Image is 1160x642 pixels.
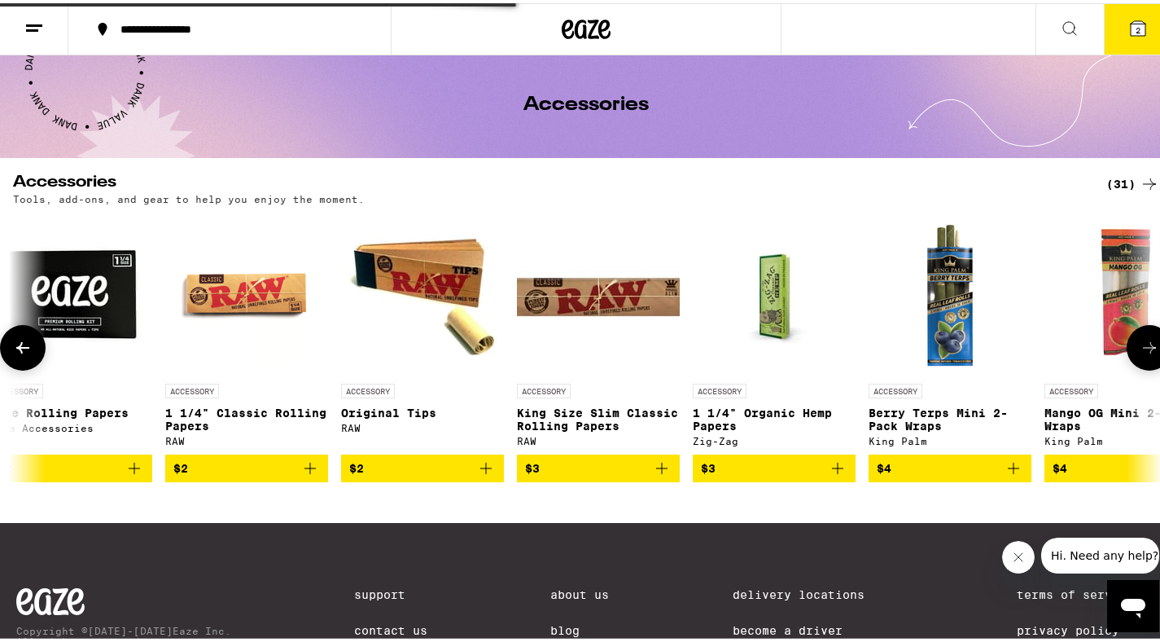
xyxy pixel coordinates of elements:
[1017,621,1156,634] a: Privacy Policy
[341,403,504,416] p: Original Tips
[517,403,680,429] p: King Size Slim Classic Rolling Papers
[517,209,680,372] img: RAW - King Size Slim Classic Rolling Papers
[165,209,328,451] a: Open page for 1 1/4" Classic Rolling Papers from RAW
[877,459,891,472] span: $4
[517,451,680,479] button: Add to bag
[354,621,427,634] a: Contact Us
[165,433,328,443] div: RAW
[869,380,922,395] p: ACCESSORY
[1107,577,1159,629] iframe: Button to launch messaging window
[523,92,649,112] h1: Accessories
[693,209,856,451] a: Open page for 1 1/4" Organic Hemp Papers from Zig-Zag
[13,191,365,201] p: Tools, add-ons, and gear to help you enjoy the moment.
[1053,459,1067,472] span: $4
[693,451,856,479] button: Add to bag
[1017,585,1156,598] a: Terms of Service
[693,209,856,372] img: Zig-Zag - 1 1/4" Organic Hemp Papers
[165,209,328,372] img: RAW - 1 1/4" Classic Rolling Papers
[551,621,610,634] a: Blog
[517,209,680,451] a: Open page for King Size Slim Classic Rolling Papers from RAW
[693,433,856,443] div: Zig-Zag
[693,403,856,429] p: 1 1/4" Organic Hemp Papers
[1136,22,1140,32] span: 2
[1106,171,1159,191] a: (31)
[13,171,1079,191] h2: Accessories
[701,459,716,472] span: $3
[517,380,571,395] p: ACCESSORY
[173,459,188,472] span: $2
[693,380,746,395] p: ACCESSORY
[525,459,540,472] span: $3
[869,403,1031,429] p: Berry Terps Mini 2-Pack Wraps
[165,451,328,479] button: Add to bag
[341,209,504,372] img: RAW - Original Tips
[341,209,504,451] a: Open page for Original Tips from RAW
[1041,534,1159,570] iframe: Message from company
[733,621,894,634] a: Become a Driver
[341,380,395,395] p: ACCESSORY
[165,403,328,429] p: 1 1/4" Classic Rolling Papers
[869,209,1031,372] img: King Palm - Berry Terps Mini 2-Pack Wraps
[1002,538,1035,570] iframe: Close message
[349,459,364,472] span: $2
[341,420,504,430] div: RAW
[733,585,894,598] a: Delivery Locations
[869,451,1031,479] button: Add to bag
[517,433,680,443] div: RAW
[869,433,1031,443] div: King Palm
[869,209,1031,451] a: Open page for Berry Terps Mini 2-Pack Wraps from King Palm
[1044,380,1098,395] p: ACCESSORY
[354,585,427,598] a: Support
[165,380,219,395] p: ACCESSORY
[341,451,504,479] button: Add to bag
[551,585,610,598] a: About Us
